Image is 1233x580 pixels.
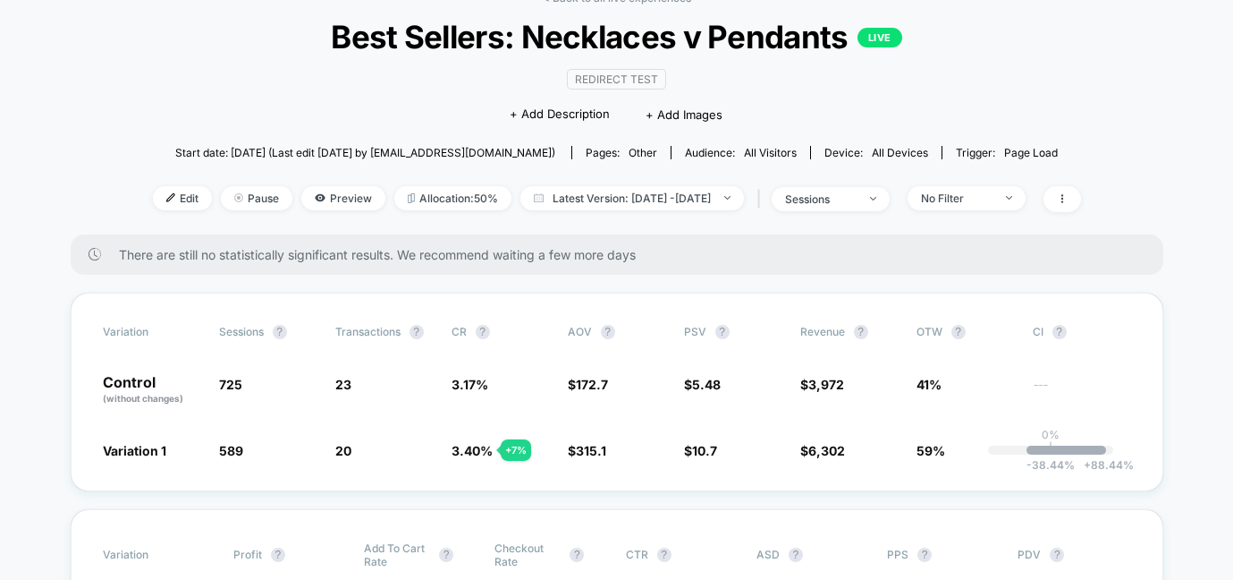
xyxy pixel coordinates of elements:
span: Sessions [219,325,264,338]
span: 20 [335,443,351,458]
span: Revenue [800,325,845,338]
p: LIVE [857,28,902,47]
span: All Visitors [744,146,797,159]
span: Checkout Rate [494,542,561,568]
span: | [753,186,772,212]
span: Allocation: 50% [394,186,511,210]
span: 172.7 [576,377,608,392]
button: ? [273,325,287,339]
button: ? [439,548,453,562]
span: all devices [872,146,928,159]
button: ? [570,548,584,562]
span: PPS [887,548,908,561]
button: ? [271,548,285,562]
span: $ [684,377,721,392]
span: Profit [233,548,262,561]
span: PSV [684,325,706,338]
span: CI [1033,325,1131,339]
span: + Add Description [510,106,610,124]
span: 41% [916,377,942,392]
span: OTW [916,325,1015,339]
img: end [870,197,876,200]
p: 0% [1042,428,1060,441]
button: ? [789,548,803,562]
span: There are still no statistically significant results. We recommend waiting a few more days [119,247,1127,262]
span: Variation [103,542,201,568]
div: Pages: [586,146,657,159]
p: | [1049,441,1052,455]
span: Latest Version: [DATE] - [DATE] [520,186,744,210]
span: Pause [221,186,292,210]
span: 10.7 [692,443,717,458]
img: calendar [534,193,544,202]
span: Edit [153,186,212,210]
span: Redirect Test [567,69,666,90]
span: 725 [219,377,242,392]
button: ? [657,548,671,562]
div: No Filter [921,192,992,205]
span: --- [1033,380,1131,405]
span: -38.44 % [1026,458,1075,472]
div: sessions [785,192,857,206]
button: ? [601,325,615,339]
span: Add To Cart Rate [364,542,430,568]
span: $ [800,377,844,392]
img: end [724,196,731,200]
span: $ [800,443,845,458]
span: Page Load [1004,146,1058,159]
span: Variation 1 [103,443,166,458]
span: 88.44 % [1075,458,1134,472]
span: Device: [810,146,942,159]
span: Best Sellers: Necklaces v Pendants [198,18,1034,55]
span: $ [568,377,608,392]
span: 315.1 [576,443,606,458]
img: edit [166,193,175,202]
button: ? [951,325,966,339]
span: + Add Images [646,107,722,122]
span: 3.17 % [452,377,488,392]
button: ? [854,325,868,339]
span: 6,302 [808,443,845,458]
span: AOV [568,325,592,338]
div: Trigger: [956,146,1058,159]
span: 3.40 % [452,443,493,458]
button: ? [410,325,424,339]
span: PDV [1018,548,1041,561]
img: end [1006,196,1012,200]
button: ? [1050,548,1064,562]
span: Start date: [DATE] (Last edit [DATE] by [EMAIL_ADDRESS][DOMAIN_NAME]) [175,146,555,159]
p: Control [103,375,201,405]
span: ASD [756,548,780,561]
button: ? [1052,325,1067,339]
span: other [629,146,657,159]
span: Variation [103,325,201,339]
span: $ [568,443,606,458]
div: + 7 % [501,439,531,461]
button: ? [917,548,932,562]
img: rebalance [408,193,415,203]
span: CTR [626,548,648,561]
span: 3,972 [808,377,844,392]
span: Preview [301,186,385,210]
span: $ [684,443,717,458]
span: Transactions [335,325,401,338]
span: 5.48 [692,377,721,392]
img: end [234,193,243,202]
span: CR [452,325,467,338]
span: 23 [335,377,351,392]
span: 59% [916,443,945,458]
span: (without changes) [103,393,183,404]
button: ? [715,325,730,339]
span: + [1084,458,1091,472]
span: 589 [219,443,243,458]
div: Audience: [685,146,797,159]
button: ? [476,325,490,339]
